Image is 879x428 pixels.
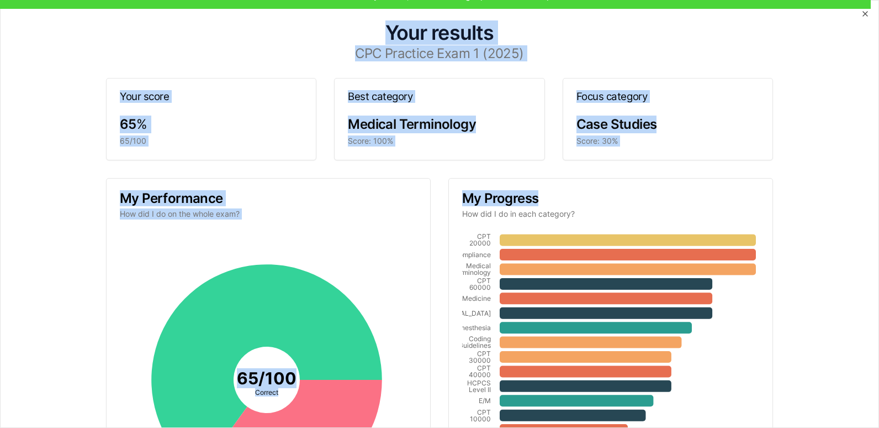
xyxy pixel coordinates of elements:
[466,262,491,270] tspan: Medical
[477,408,491,416] tspan: CPT
[255,388,278,396] tspan: Correct
[469,283,491,291] tspan: 60000
[479,396,491,405] tspan: E/M
[469,385,491,393] tspan: Level II
[477,349,491,358] tspan: CPT
[458,341,491,349] tspan: Guidelines
[469,370,491,379] tspan: 40000
[348,116,476,132] span: Medical Terminology
[120,208,417,220] p: How did I do on the whole exam?
[437,309,491,317] tspan: [MEDICAL_DATA]
[576,135,759,147] div: Score: 30%
[477,232,491,241] tspan: CPT
[469,239,491,247] tspan: 20000
[120,116,136,132] span: 65
[120,192,417,205] h3: My Performance
[469,356,491,364] tspan: 30000
[120,135,303,147] div: 65/100
[23,47,856,60] h3: CPC Practice Exam 1 (2025)
[462,192,759,205] h3: My Progress
[454,250,491,259] tspan: Compliance
[136,116,147,132] span: %
[462,208,759,220] p: How did I do in each category?
[467,378,491,387] tspan: HCPCS
[23,23,856,43] h1: Your results
[576,92,759,102] h3: Focus category
[237,368,296,388] tspan: 65 / 100
[576,116,657,132] span: Case Studies
[469,335,491,343] tspan: Coding
[470,414,491,422] tspan: 10000
[477,364,491,372] tspan: CPT
[348,92,531,102] h3: Best category
[120,92,303,102] h3: Your score
[462,294,491,302] tspan: Medicine
[477,276,491,284] tspan: CPT
[348,135,531,147] div: Score: 100%
[457,323,491,332] tspan: Anesthesia
[453,268,491,276] tspan: Terminology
